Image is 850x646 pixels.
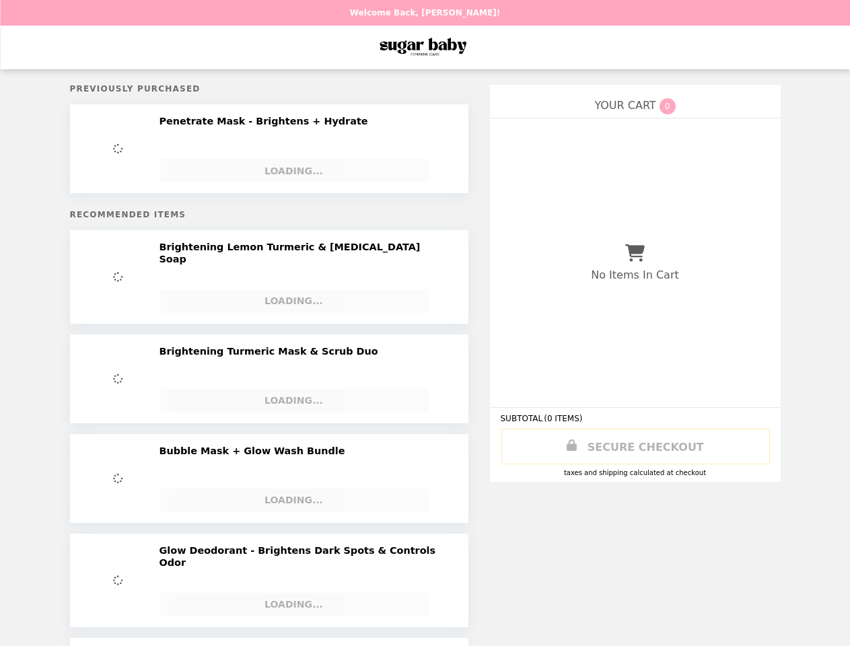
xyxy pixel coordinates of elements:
[660,98,676,114] span: 0
[591,268,678,281] p: No Items In Cart
[544,414,582,423] span: ( 0 ITEMS )
[160,544,448,569] h2: Glow Deodorant - Brightens Dark Spots & Controls Odor
[594,99,656,112] span: YOUR CART
[160,345,384,357] h2: Brightening Turmeric Mask & Scrub Duo
[501,469,770,476] div: Taxes and Shipping calculated at checkout
[160,241,448,266] h2: Brightening Lemon Turmeric & [MEDICAL_DATA] Soap
[350,8,500,17] p: Welcome Back, [PERSON_NAME]!
[369,34,482,61] img: Brand Logo
[70,210,468,219] h5: Recommended Items
[160,115,374,127] h2: Penetrate Mask - Brightens + Hydrate
[70,84,468,94] h5: Previously Purchased
[501,414,544,423] span: SUBTOTAL
[160,445,351,457] h2: Bubble Mask + Glow Wash Bundle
